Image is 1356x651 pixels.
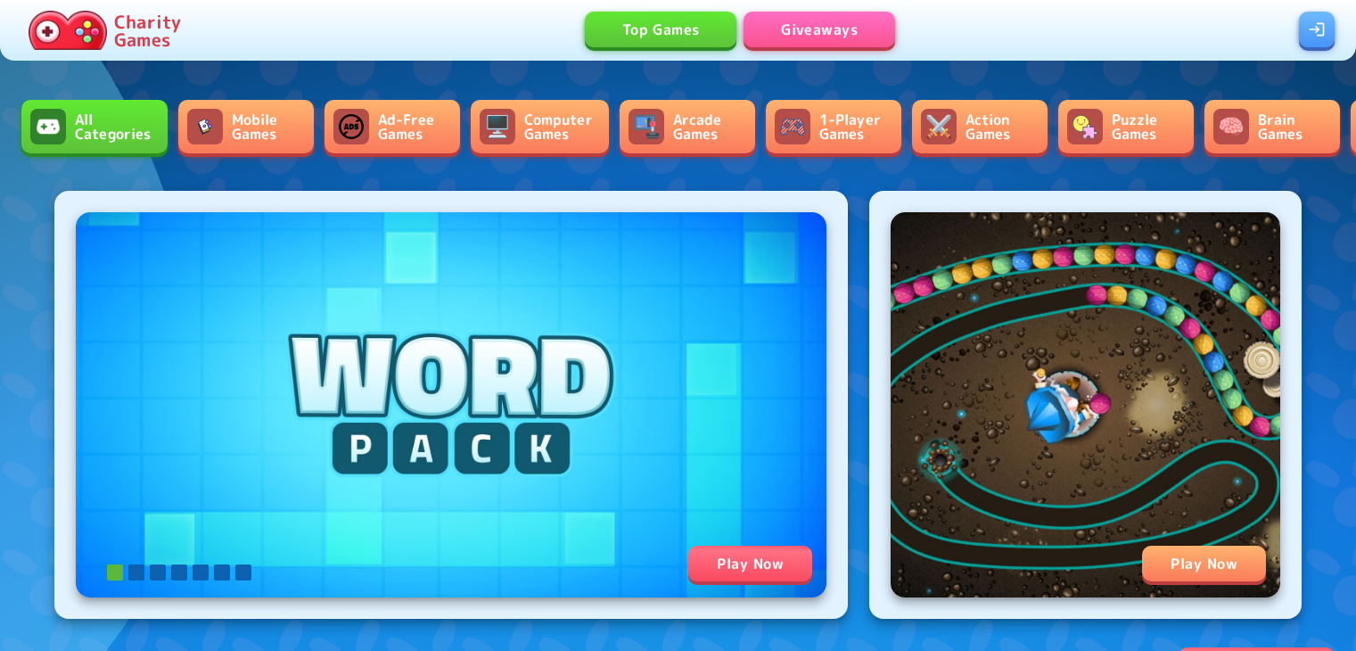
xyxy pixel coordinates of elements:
[891,212,1280,597] img: The Sorcerer
[178,100,314,153] a: Mobile GamesMobile Games
[29,11,107,50] img: Charity.Games
[912,100,1048,153] a: Action GamesAction Games
[325,100,460,153] a: Ad-Free GamesAd-Free Games
[76,212,826,597] img: Word Pack
[1058,100,1194,153] a: Puzzle GamesPuzzle Games
[1142,546,1266,581] div: Play Now
[585,12,736,47] a: Top Games
[114,12,181,48] p: Charity Games
[21,100,168,153] a: All CategoriesAll Categories
[766,100,901,153] a: 1-Player Games1-Player Games
[688,546,812,581] div: Play Now
[620,100,755,153] a: Arcade GamesArcade Games
[891,212,1280,597] a: Play Now
[471,100,609,153] a: Computer GamesComputer Games
[744,12,895,47] a: Giveaways
[1204,100,1340,153] a: Brain GamesBrain Games
[21,7,188,54] a: Charity Games
[76,212,826,597] a: Play Now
